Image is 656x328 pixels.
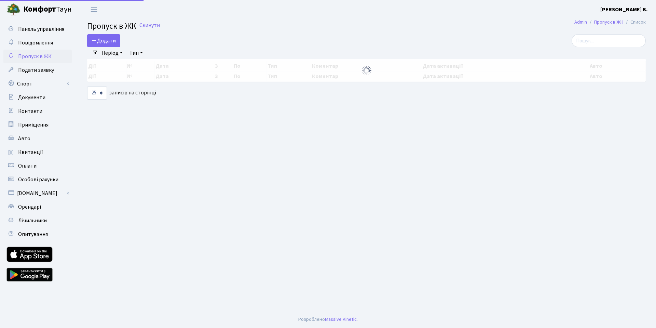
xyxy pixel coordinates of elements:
span: Панель управління [18,25,64,33]
span: Квитанції [18,148,43,156]
span: Контакти [18,107,42,115]
span: Лічильники [18,217,47,224]
a: Особові рахунки [3,173,72,186]
a: Пропуск в ЖК [594,18,623,26]
a: Тип [127,47,146,59]
span: Таун [23,4,72,15]
span: Додати [92,37,116,44]
a: Приміщення [3,118,72,132]
span: Пропуск в ЖК [87,20,136,32]
a: Пропуск в ЖК [3,50,72,63]
a: Період [99,47,125,59]
b: Комфорт [23,4,56,15]
span: Орендарі [18,203,41,211]
a: Скинути [139,22,160,29]
span: Подати заявку [18,66,54,74]
a: Авто [3,132,72,145]
img: logo.png [7,3,20,16]
li: Список [623,18,646,26]
a: Панель управління [3,22,72,36]
a: Документи [3,91,72,104]
select: записів на сторінці [87,87,107,100]
a: Опитування [3,227,72,241]
label: записів на сторінці [87,87,156,100]
img: Обробка... [361,65,372,76]
input: Пошук... [572,34,646,47]
b: [PERSON_NAME] В. [600,6,648,13]
div: Розроблено . [298,316,358,323]
a: Додати [87,34,120,47]
span: Особові рахунки [18,176,58,183]
span: Опитування [18,231,48,238]
span: Оплати [18,162,37,170]
a: [DOMAIN_NAME] [3,186,72,200]
a: [PERSON_NAME] В. [600,5,648,14]
a: Контакти [3,104,72,118]
span: Повідомлення [18,39,53,47]
a: Massive Kinetic [325,316,357,323]
a: Подати заявку [3,63,72,77]
span: Авто [18,135,30,142]
a: Орендарі [3,200,72,214]
a: Оплати [3,159,72,173]
a: Квитанції [3,145,72,159]
span: Приміщення [18,121,49,129]
span: Документи [18,94,45,101]
a: Спорт [3,77,72,91]
nav: breadcrumb [564,15,656,29]
a: Лічильники [3,214,72,227]
button: Переключити навігацію [85,4,102,15]
a: Admin [574,18,587,26]
span: Пропуск в ЖК [18,53,52,60]
a: Повідомлення [3,36,72,50]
